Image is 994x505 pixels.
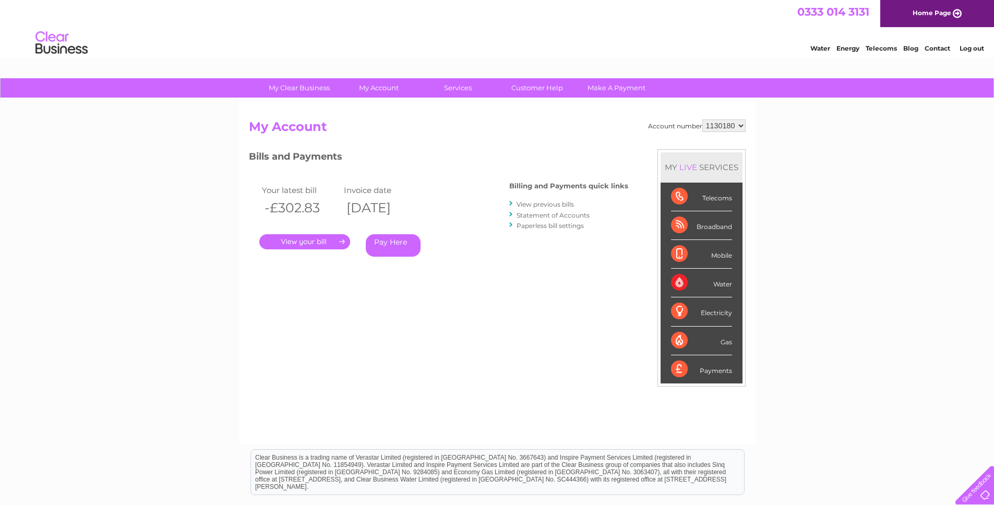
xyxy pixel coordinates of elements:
[259,183,342,197] td: Your latest bill
[341,183,424,197] td: Invoice date
[517,211,590,219] a: Statement of Accounts
[866,44,897,52] a: Telecoms
[671,355,732,383] div: Payments
[671,183,732,211] div: Telecoms
[35,27,88,59] img: logo.png
[336,78,422,98] a: My Account
[661,152,742,182] div: MY SERVICES
[797,5,869,18] a: 0333 014 3131
[671,297,732,326] div: Electricity
[341,197,424,219] th: [DATE]
[517,200,574,208] a: View previous bills
[517,222,584,230] a: Paperless bill settings
[256,78,342,98] a: My Clear Business
[836,44,859,52] a: Energy
[509,182,628,190] h4: Billing and Payments quick links
[671,327,732,355] div: Gas
[494,78,580,98] a: Customer Help
[259,197,342,219] th: -£302.83
[251,6,744,51] div: Clear Business is a trading name of Verastar Limited (registered in [GEOGRAPHIC_DATA] No. 3667643...
[903,44,918,52] a: Blog
[366,234,421,257] a: Pay Here
[810,44,830,52] a: Water
[573,78,660,98] a: Make A Payment
[671,269,732,297] div: Water
[249,149,628,167] h3: Bills and Payments
[960,44,984,52] a: Log out
[648,119,746,132] div: Account number
[671,211,732,240] div: Broadband
[677,162,699,172] div: LIVE
[415,78,501,98] a: Services
[671,240,732,269] div: Mobile
[249,119,746,139] h2: My Account
[925,44,950,52] a: Contact
[259,234,350,249] a: .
